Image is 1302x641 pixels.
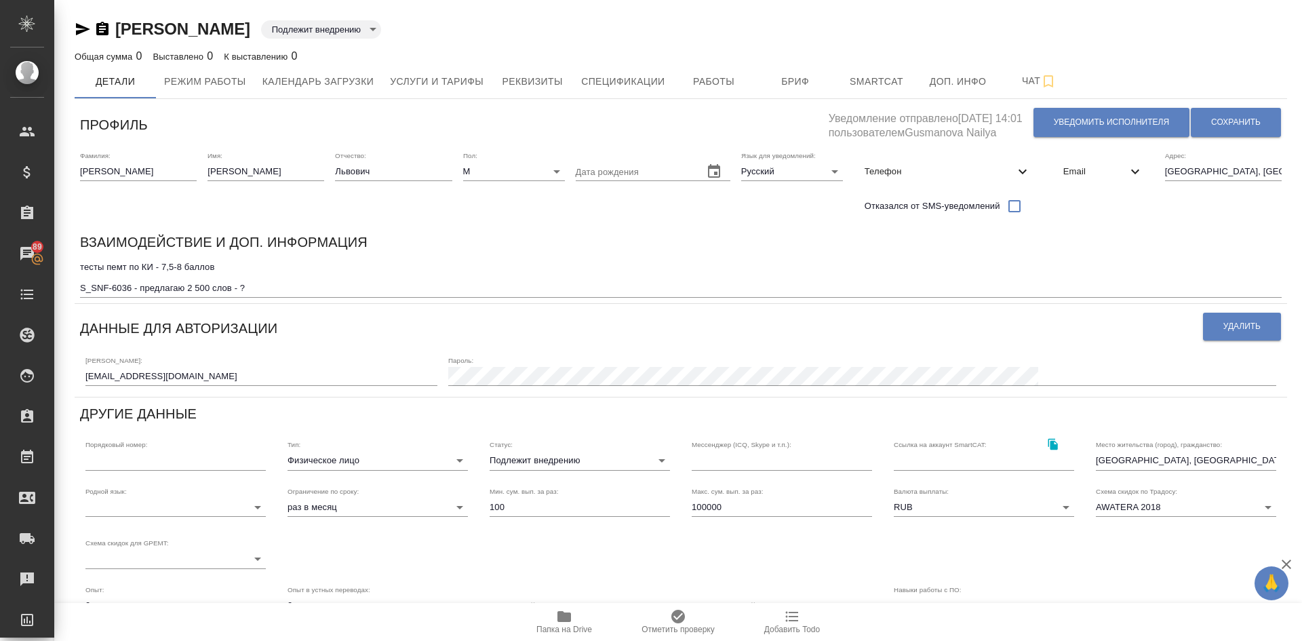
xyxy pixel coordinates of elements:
div: М [463,162,565,181]
p: К выставлению [224,52,291,62]
span: Реквизиты [500,73,565,90]
span: Спецификации [581,73,665,90]
label: Навыки работы с ПО: [894,586,962,593]
label: Опыт: [85,586,104,593]
label: Порядковый номер: [85,442,147,448]
h6: Другие данные [80,403,197,425]
span: 89 [24,240,50,254]
label: Макс. сум. вып. за раз: [692,488,764,494]
span: Email [1063,165,1127,178]
span: Smartcat [844,73,909,90]
span: Детали [83,73,148,90]
label: Опыт в устных переводах: [288,586,370,593]
label: Мессенджер (ICQ, Skype и т.п.): [692,442,791,448]
span: Режим работы [164,73,246,90]
div: Email [1052,157,1154,187]
span: Бриф [763,73,828,90]
button: Отметить проверку [621,603,735,641]
label: Родной язык: [85,488,127,494]
div: Физическое лицо [288,451,468,470]
label: Место жительства (город), гражданство: [1096,442,1222,448]
label: Имя: [208,152,222,159]
button: 🙏 [1255,566,1288,600]
div: 0 [75,48,142,64]
label: [PERSON_NAME]: [85,357,142,364]
div: AWATERA 2018 [1096,498,1276,517]
div: 0 [153,48,214,64]
button: Папка на Drive [507,603,621,641]
button: Скопировать ссылку [94,21,111,37]
label: Валюта выплаты: [894,488,949,494]
div: Русский [741,162,843,181]
span: Удалить [1223,321,1261,332]
button: Удалить [1203,313,1281,341]
h6: Данные для авторизации [80,317,277,339]
div: раз в месяц [288,498,468,517]
span: Услуги и тарифы [390,73,484,90]
span: Доп. инфо [926,73,991,90]
button: Добавить Todo [735,603,849,641]
button: Скопировать ссылку [1039,430,1067,458]
button: Подлежит внедрению [268,24,365,35]
label: Схема скидок по Традосу: [1096,488,1177,494]
span: Добавить Todo [764,625,820,634]
label: Тип: [288,442,300,448]
h6: Взаимодействие и доп. информация [80,231,368,253]
button: Скопировать ссылку для ЯМессенджера [75,21,91,37]
span: Уведомить исполнителя [1054,117,1169,128]
span: Отказался от SMS-уведомлений [865,199,1000,213]
button: Уведомить исполнителя [1033,108,1189,137]
h6: Профиль [80,114,148,136]
label: Ограничение по сроку: [288,488,359,494]
div: Подлежит внедрению [490,451,670,470]
label: Статус: [490,442,513,448]
label: Мин. сум. вып. за раз: [490,488,559,494]
div: Телефон [854,157,1042,187]
label: Отчество: [335,152,366,159]
span: 🙏 [1260,569,1283,598]
button: Сохранить [1191,108,1281,137]
textarea: тесты пемт по КИ - 7,5-8 баллов S_SNF-6036 - предлагаю 2 500 слов - ? [80,262,1282,293]
div: Подлежит внедрению [261,20,381,39]
label: Пароль: [448,357,473,364]
label: Пол: [463,152,477,159]
label: Ссылка на аккаунт SmartCAT: [894,442,987,448]
a: 89 [3,237,51,271]
div: 0 [224,48,297,64]
p: Общая сумма [75,52,136,62]
a: [PERSON_NAME] [115,20,250,38]
button: Open [652,596,671,615]
label: Адрес: [1165,152,1186,159]
p: Выставлено [153,52,208,62]
span: Телефон [865,165,1014,178]
span: Сохранить [1211,117,1261,128]
span: Отметить проверку [642,625,714,634]
label: Язык для уведомлений: [741,152,816,159]
h5: Уведомление отправлено [DATE] 14:01 пользователем Gusmanova Nailya [829,104,1033,140]
button: Open [854,596,873,615]
label: Фамилия: [80,152,111,159]
span: Папка на Drive [536,625,592,634]
div: RUB [894,498,1074,517]
svg: Подписаться [1040,73,1057,90]
span: Календарь загрузки [262,73,374,90]
span: Работы [682,73,747,90]
label: Схема скидок для GPEMT: [85,540,169,547]
span: Чат [1007,73,1072,90]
